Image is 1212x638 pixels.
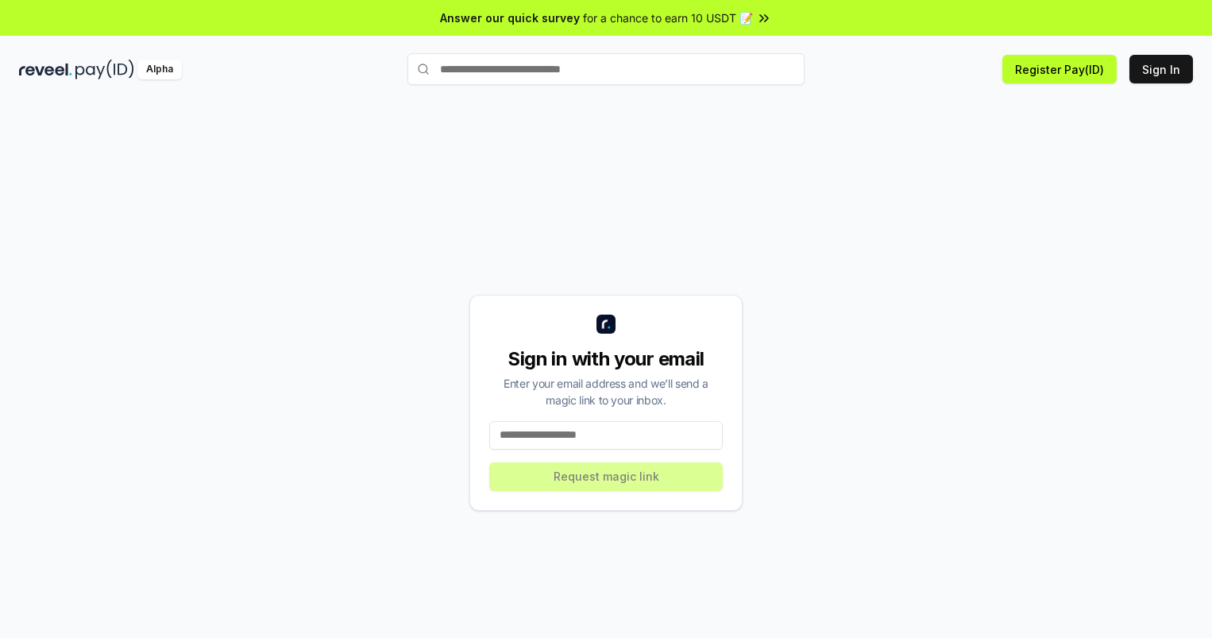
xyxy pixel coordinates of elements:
img: pay_id [75,60,134,79]
span: for a chance to earn 10 USDT 📝 [583,10,753,26]
img: logo_small [596,315,616,334]
img: reveel_dark [19,60,72,79]
div: Enter your email address and we’ll send a magic link to your inbox. [489,375,723,408]
button: Sign In [1129,55,1193,83]
div: Alpha [137,60,182,79]
div: Sign in with your email [489,346,723,372]
button: Register Pay(ID) [1002,55,1117,83]
span: Answer our quick survey [440,10,580,26]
